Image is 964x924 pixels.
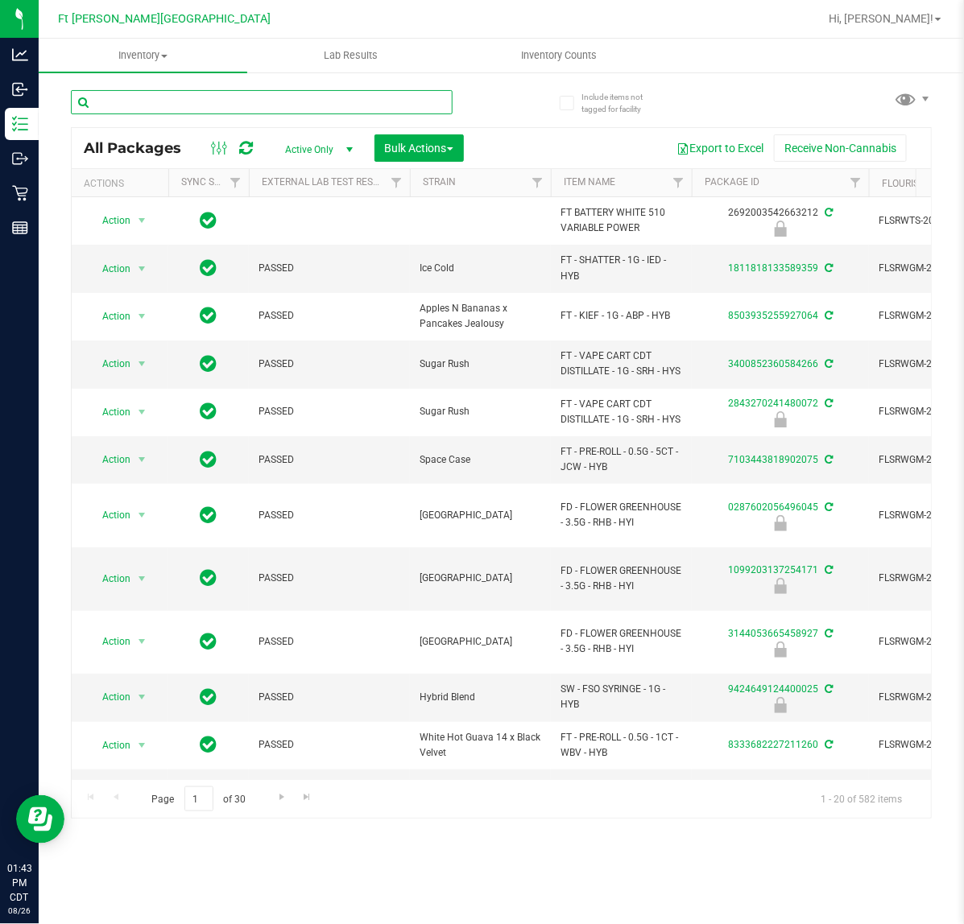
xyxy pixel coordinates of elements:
[420,452,541,468] span: Space Case
[822,501,833,513] span: Sync from Compliance System
[689,578,871,594] div: Newly Received
[132,630,152,653] span: select
[561,308,682,324] span: FT - KIEF - 1G - ABP - HYB
[666,134,774,162] button: Export to Excel
[132,258,152,280] span: select
[132,209,152,232] span: select
[12,116,28,132] inline-svg: Inventory
[420,690,541,705] span: Hybrid Blend
[132,686,152,708] span: select
[132,734,152,757] span: select
[822,628,833,639] span: Sync from Compliance System
[259,634,400,650] span: PASSED
[561,205,682,236] span: FT BATTERY WHITE 510 VARIABLE POWER
[132,401,152,423] span: select
[689,515,871,531] div: Newly Received
[374,134,464,162] button: Bulk Actions
[829,12,933,25] span: Hi, [PERSON_NAME]!
[564,176,615,188] a: Item Name
[561,626,682,657] span: FD - FLOWER GREENHOUSE - 3.5G - RHB - HYI
[259,261,400,276] span: PASSED
[420,730,541,761] span: White Hot Guava 14 x Black Velvet
[420,571,541,586] span: [GEOGRAPHIC_DATA]
[561,349,682,379] span: FT - VAPE CART CDT DISTILLATE - 1G - SRH - HYS
[259,357,400,372] span: PASSED
[581,91,662,115] span: Include items not tagged for facility
[88,567,131,590] span: Action
[88,305,131,328] span: Action
[132,305,152,328] span: select
[561,563,682,594] span: FD - FLOWER GREENHOUSE - 3.5G - RHB - HYI
[774,134,907,162] button: Receive Non-Cannabis
[420,508,541,523] span: [GEOGRAPHIC_DATA]
[181,176,243,188] a: Sync Status
[423,176,456,188] a: Strain
[12,185,28,201] inline-svg: Retail
[88,686,131,708] span: Action
[270,786,293,808] a: Go to the next page
[88,504,131,526] span: Action
[12,81,28,97] inline-svg: Inbound
[259,452,400,468] span: PASSED
[7,861,31,905] p: 01:43 PM CDT
[561,682,682,712] span: SW - FSO SYRINGE - 1G - HYB
[259,308,400,324] span: PASSED
[222,169,249,196] a: Filter
[201,567,217,589] span: In Sync
[728,262,818,274] a: 1811818133589359
[132,448,152,471] span: select
[561,397,682,427] span: FT - VAPE CART CDT DISTILLATE - 1G - SRH - HYS
[201,686,217,708] span: In Sync
[822,398,833,409] span: Sync from Compliance System
[12,47,28,63] inline-svg: Analytics
[665,169,692,196] a: Filter
[7,905,31,917] p: 08/26
[184,786,213,811] input: 1
[822,564,833,575] span: Sync from Compliance System
[201,304,217,327] span: In Sync
[58,12,271,26] span: Ft [PERSON_NAME][GEOGRAPHIC_DATA]
[39,39,247,72] a: Inventory
[728,739,818,750] a: 8333682227211260
[201,353,217,375] span: In Sync
[88,401,131,423] span: Action
[201,257,217,279] span: In Sync
[201,448,217,471] span: In Sync
[259,690,400,705] span: PASSED
[385,142,453,155] span: Bulk Actions
[822,310,833,321] span: Sync from Compliance System
[561,500,682,530] span: FD - FLOWER GREENHOUSE - 3.5G - RHB - HYI
[689,641,871,658] div: Newly Received
[728,501,818,513] a: 0287602056496045
[383,169,410,196] a: Filter
[259,508,400,523] span: PASSED
[71,90,453,114] input: Search Package ID, Item Name, SKU, Lot or Part Number...
[822,454,833,465] span: Sync from Compliance System
[88,209,131,232] span: Action
[259,737,400,753] span: PASSED
[12,220,28,236] inline-svg: Reports
[132,567,152,590] span: select
[728,310,818,321] a: 8503935255927064
[561,444,682,475] span: FT - PRE-ROLL - 0.5G - 5CT - JCW - HYB
[201,209,217,232] span: In Sync
[822,739,833,750] span: Sync from Compliance System
[689,221,871,237] div: Newly Received
[84,178,162,189] div: Actions
[259,571,400,586] span: PASSED
[132,353,152,375] span: select
[705,176,759,188] a: Package ID
[88,258,131,280] span: Action
[88,353,131,375] span: Action
[132,504,152,526] span: select
[455,39,664,72] a: Inventory Counts
[420,261,541,276] span: Ice Cold
[561,730,682,761] span: FT - PRE-ROLL - 0.5G - 1CT - WBV - HYB
[259,404,400,419] span: PASSED
[201,733,217,756] span: In Sync
[201,504,217,526] span: In Sync
[499,48,619,63] span: Inventory Counts
[524,169,551,196] a: Filter
[822,683,833,695] span: Sync from Compliance System
[728,564,818,575] a: 1099203137254171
